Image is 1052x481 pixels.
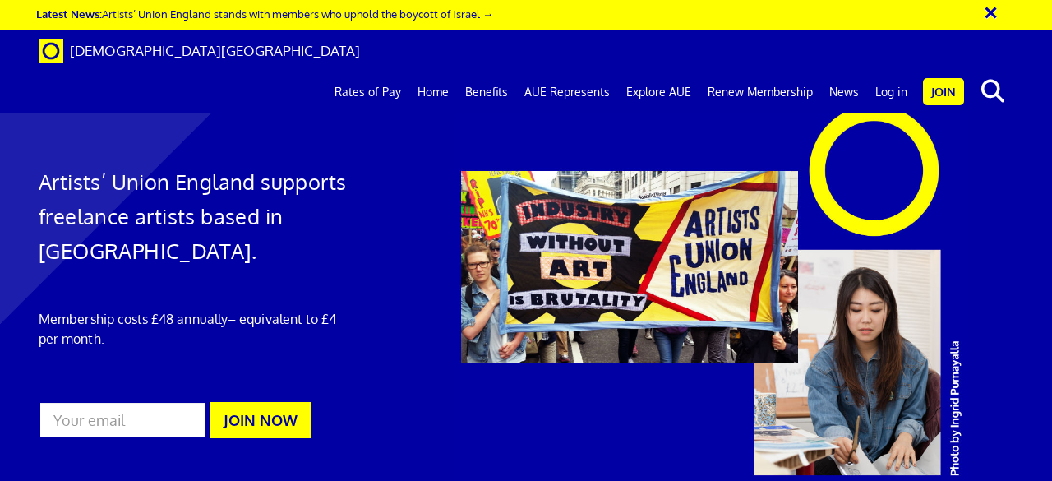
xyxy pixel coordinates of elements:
[39,164,347,268] h1: Artists’ Union England supports freelance artists based in [GEOGRAPHIC_DATA].
[326,72,409,113] a: Rates of Pay
[26,30,372,72] a: Brand [DEMOGRAPHIC_DATA][GEOGRAPHIC_DATA]
[409,72,457,113] a: Home
[516,72,618,113] a: AUE Represents
[967,74,1017,109] button: search
[36,7,102,21] strong: Latest News:
[867,72,916,113] a: Log in
[39,401,206,439] input: Your email
[923,78,964,105] a: Join
[39,309,347,349] p: Membership costs £48 annually – equivalent to £4 per month.
[70,42,360,59] span: [DEMOGRAPHIC_DATA][GEOGRAPHIC_DATA]
[618,72,699,113] a: Explore AUE
[821,72,867,113] a: News
[457,72,516,113] a: Benefits
[210,402,311,438] button: JOIN NOW
[36,7,493,21] a: Latest News:Artists’ Union England stands with members who uphold the boycott of Israel →
[699,72,821,113] a: Renew Membership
